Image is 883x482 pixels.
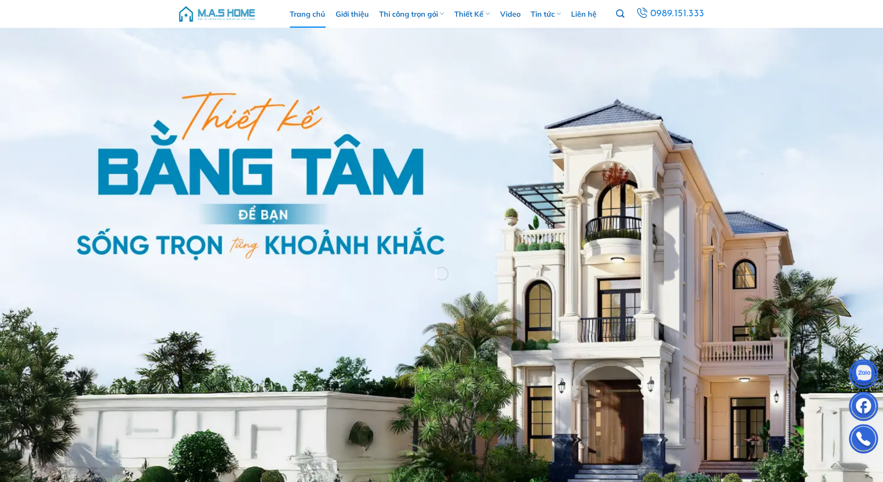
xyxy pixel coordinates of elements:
[635,6,705,22] a: 0989.151.333
[616,4,624,24] a: Tìm kiếm
[850,426,877,454] img: Phone
[650,6,705,22] span: 0989.151.333
[850,394,877,422] img: Facebook
[850,361,877,389] img: Zalo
